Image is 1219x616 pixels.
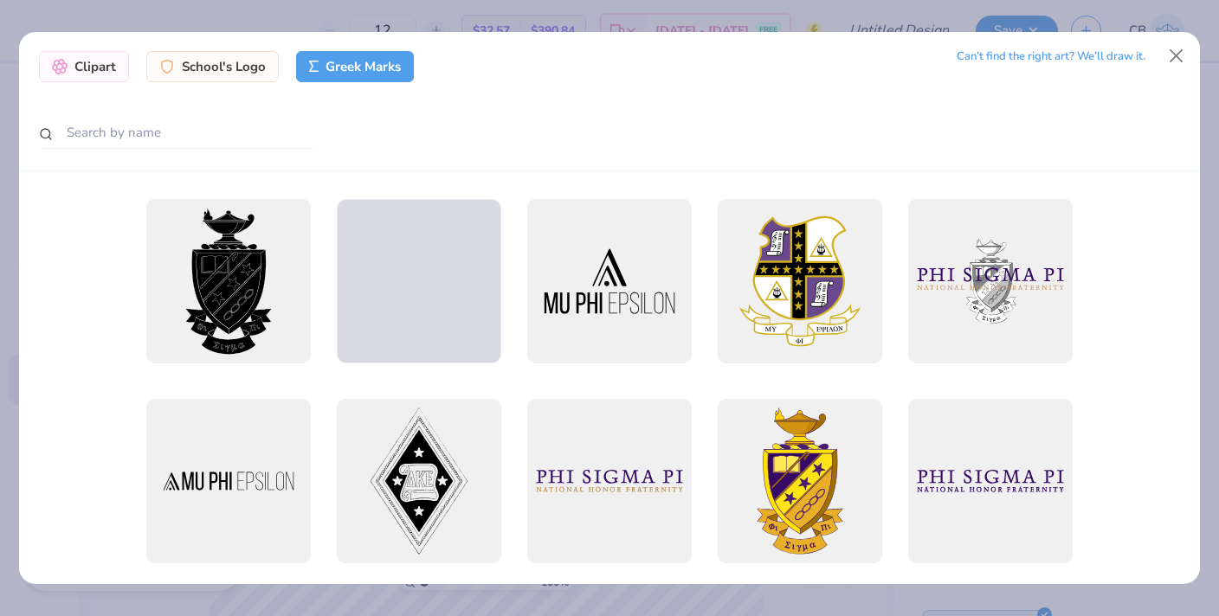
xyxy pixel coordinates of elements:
button: Close [1160,39,1193,72]
div: School's Logo [146,51,279,82]
input: Search by name [39,117,316,149]
div: Clipart [39,51,129,82]
div: Can’t find the right art? We’ll draw it. [957,42,1145,72]
div: Greek Marks [296,51,415,82]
